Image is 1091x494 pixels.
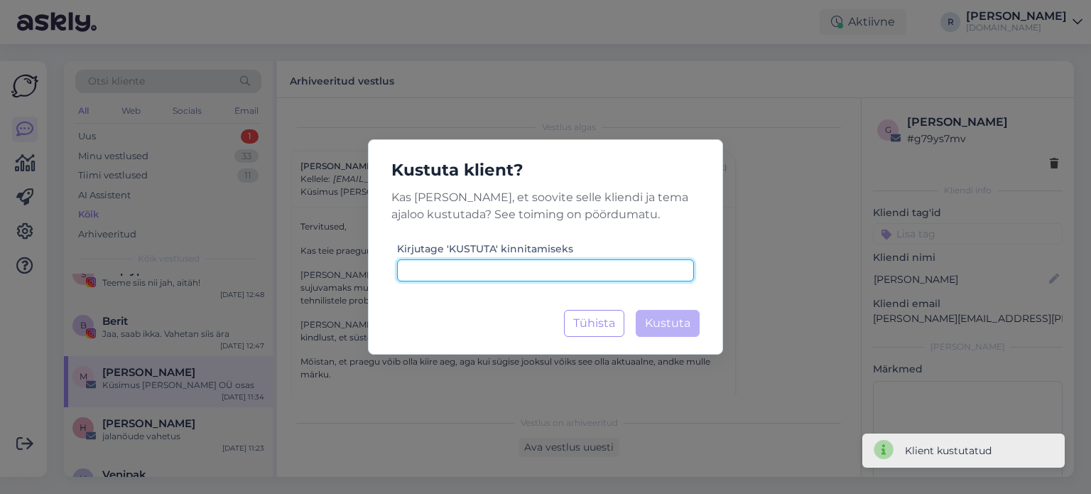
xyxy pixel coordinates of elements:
[397,242,573,257] label: Kirjutage 'KUSTUTA' kinnitamiseks
[380,189,711,223] p: Kas [PERSON_NAME], et soovite selle kliendi ja tema ajaloo kustutada? See toiming on pöördumatu.
[564,310,624,337] button: Tühista
[645,316,690,330] span: Kustuta
[636,310,700,337] button: Kustuta
[380,157,711,183] h5: Kustuta klient?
